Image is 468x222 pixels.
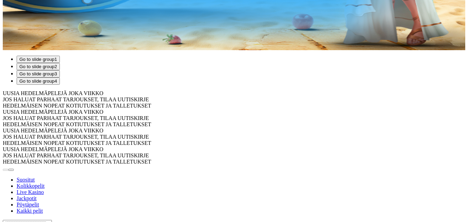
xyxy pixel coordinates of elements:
button: Go to slide group2 [17,63,60,70]
button: next slide [8,169,14,171]
a: Live Kasino [17,189,44,195]
button: Go to slide group1 [17,56,60,63]
span: Go to slide group 2 [19,64,57,69]
span: UUSIA HEDELMÄPELEJÄ JOKA VIIKKO [3,146,103,152]
span: JOS HALUAT PARHAAT TARJOUKSET, TILAA UUTISKIRJE [3,134,149,140]
button: Go to slide group4 [17,77,60,85]
span: HEDELMÄISEN NOPEAT KOTIUTUKSET JA TALLETUKSET [3,103,151,109]
span: JOS HALUAT PARHAAT TARJOUKSET, TILAA UUTISKIRJE [3,115,149,121]
a: Pöytäpelit [17,202,39,207]
span: HEDELMÄISEN NOPEAT KOTIUTUKSET JA TALLETUKSET [3,121,151,127]
span: JOS HALUAT PARHAAT TARJOUKSET, TILAA UUTISKIRJE [3,96,149,102]
button: Go to slide group3 [17,70,60,77]
span: Go to slide group 4 [19,78,57,84]
span: UUSIA HEDELMÄPELEJÄ JOKA VIIKKO [3,90,103,96]
span: HEDELMÄISEN NOPEAT KOTIUTUKSET JA TALLETUKSET [3,159,151,165]
span: HEDELMÄISEN NOPEAT KOTIUTUKSET JA TALLETUKSET [3,140,151,146]
a: Jackpotit [17,195,37,201]
span: Go to slide group 1 [19,57,57,62]
a: Kolikkopelit [17,183,45,189]
button: prev slide [3,169,8,171]
span: UUSIA HEDELMÄPELEJÄ JOKA VIIKKO [3,128,103,133]
span: UUSIA HEDELMÄPELEJÄ JOKA VIIKKO [3,109,103,115]
span: Go to slide group 3 [19,71,57,76]
nav: Lobby [3,165,465,214]
a: Suositut [17,177,35,183]
span: JOS HALUAT PARHAAT TARJOUKSET, TILAA UUTISKIRJE [3,152,149,158]
span: Kaikki pelit [17,208,43,214]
